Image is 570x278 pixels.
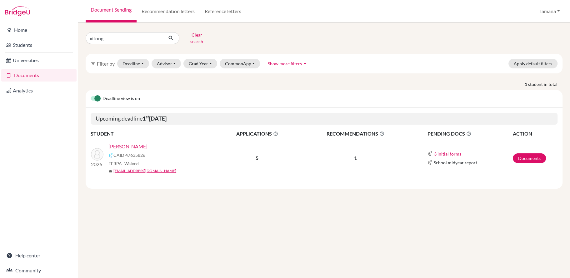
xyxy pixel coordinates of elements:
[91,61,96,66] i: filter_list
[434,159,477,166] span: School midyear report
[5,6,30,16] img: Bridge-U
[427,130,512,137] span: PENDING DOCS
[97,61,115,67] span: Filter by
[108,143,147,150] a: [PERSON_NAME]
[528,81,562,87] span: student in total
[508,59,557,68] button: Apply default filters
[1,249,77,262] a: Help center
[122,161,139,166] span: - Waived
[1,84,77,97] a: Analytics
[152,59,181,68] button: Advisor
[183,59,217,68] button: Grad Year
[299,130,412,137] span: RECOMMENDATIONS
[113,168,176,174] a: [EMAIL_ADDRESS][DOMAIN_NAME]
[434,150,462,157] button: 3 initial forms
[427,151,432,156] img: Common App logo
[113,152,145,158] span: CAID 47635826
[146,114,149,119] sup: st
[537,5,562,17] button: Tamana
[268,61,302,66] span: Show more filters
[220,59,260,68] button: CommonApp
[299,154,412,162] p: 1
[91,148,103,161] img: CHEN, Xitong
[302,60,308,67] i: arrow_drop_up
[256,155,258,161] b: 5
[262,59,313,68] button: Show more filtersarrow_drop_up
[179,30,214,46] button: Clear search
[512,130,557,138] th: ACTION
[108,160,139,167] span: FERPA
[1,69,77,82] a: Documents
[1,24,77,36] a: Home
[1,54,77,67] a: Universities
[108,169,112,173] span: mail
[1,39,77,51] a: Students
[427,160,432,165] img: Common App logo
[102,95,140,102] span: Deadline view is on
[91,113,557,125] h5: Upcoming deadline
[117,59,149,68] button: Deadline
[1,264,77,277] a: Community
[216,130,298,137] span: APPLICATIONS
[108,153,113,158] img: Common App logo
[91,161,103,168] p: 2026
[142,115,167,122] b: 1 [DATE]
[513,153,546,163] a: Documents
[86,32,163,44] input: Find student by name...
[525,81,528,87] strong: 1
[91,130,216,138] th: STUDENT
